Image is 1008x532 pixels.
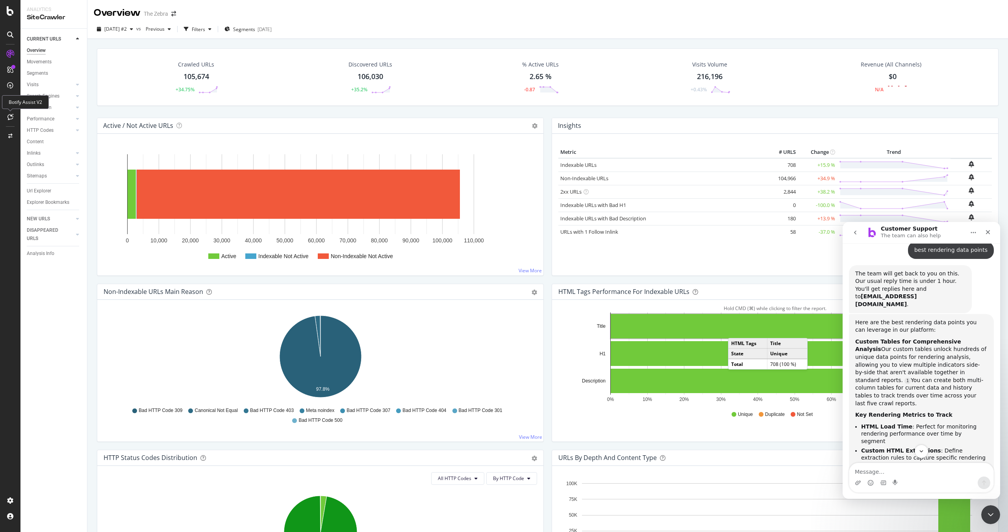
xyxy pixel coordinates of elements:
td: 0 [766,198,798,212]
svg: A chart. [104,146,537,269]
button: All HTTP Codes [431,472,484,485]
div: bell-plus [969,187,974,194]
button: Emoji picker [25,258,31,264]
a: Analysis Info [27,249,82,258]
h4: Active / Not Active URLs [103,120,173,131]
text: 50% [790,397,799,402]
a: Overview [27,46,82,55]
span: Revenue (All Channels) [861,61,921,68]
th: Metric [558,146,766,158]
text: 10,000 [150,237,167,244]
span: Bad HTTP Code 307 [346,407,390,414]
div: CURRENT URLS [27,35,61,43]
span: All HTTP Codes [438,475,471,482]
td: Total [728,359,767,369]
div: Botify Assist V2 [2,95,49,109]
div: Outlinks [27,161,44,169]
div: Here are the best rendering data points you can leverage in our platform: [13,97,145,112]
td: State [728,349,767,359]
div: Customer Support says… [6,92,151,367]
div: 216,196 [697,72,723,82]
td: 708 [766,158,798,172]
td: +34.9 % [798,172,837,185]
iframe: Intercom live chat [981,505,1000,524]
div: HTTP Status Codes Distribution [104,454,197,462]
div: HTML Tags Performance for Indexable URLs [558,288,689,296]
span: Bad HTTP Code 301 [459,407,502,414]
a: HTTP Codes [27,126,74,135]
b: Custom Tables for Comprehensive Analysis [13,116,119,131]
a: View More [519,434,542,440]
a: DISAPPEARED URLS [27,226,74,243]
button: Upload attachment [12,258,19,264]
a: 2xx URLs [560,188,582,195]
b: HTML Load Time [19,201,70,208]
svg: A chart. [558,312,992,404]
text: 50K [569,512,577,518]
div: Url Explorer [27,187,51,195]
b: Key Rendering Metrics to Track [13,190,110,196]
td: 58 [766,225,798,238]
div: gear [532,290,537,295]
text: 75K [569,497,577,502]
li: : Perfect for monitoring rendering performance over time by segment [19,201,145,223]
td: HTML Tags [728,338,767,349]
div: A chart. [104,312,537,404]
a: Visits [27,81,74,89]
a: Search Engines [27,92,74,100]
div: Visits Volume [692,61,727,68]
text: 70,000 [339,237,356,244]
div: Visits [27,81,39,89]
div: Analysis Info [27,249,54,258]
th: Change [798,146,837,158]
text: 0% [607,397,614,402]
div: +34.75% [176,86,195,93]
span: Not Set [797,411,813,418]
text: 20,000 [182,237,199,244]
h4: Insights [558,120,581,131]
div: Performance [27,115,54,123]
button: [DATE] #2 [94,23,136,35]
button: Start recording [50,258,56,264]
a: Indexable URLs [560,161,597,168]
span: Bad HTTP Code 500 [298,417,342,424]
div: 105,674 [183,72,209,82]
a: Sitemaps [27,172,74,180]
span: vs [136,25,143,32]
a: URLs with 1 Follow Inlink [560,228,618,235]
div: Overview [27,46,46,55]
a: Explorer Bookmarks [27,198,82,207]
text: 40% [753,397,762,402]
td: Title [767,338,807,349]
a: Url Explorer [27,187,82,195]
div: bell-plus [969,214,974,220]
div: % Active URLs [522,61,559,68]
div: Segments [27,69,48,78]
td: +13.9 % [798,212,837,225]
button: Scroll to bottom [72,223,85,236]
td: 104,966 [766,172,798,185]
text: 80,000 [371,237,388,244]
text: 20% [679,397,689,402]
div: Here are the best rendering data points you can leverage in our platform:Custom Tables for Compre... [6,92,151,366]
div: Discovered URLs [348,61,392,68]
iframe: Intercom live chat [843,222,1000,499]
a: Indexable URLs with Bad Description [560,215,646,222]
div: bell-plus [969,174,974,180]
button: Gif picker [37,258,44,264]
text: 100K [566,481,577,486]
text: 97.8% [316,386,330,392]
div: bell-plus [969,161,974,167]
a: Content [27,138,82,146]
text: 40,000 [245,237,262,244]
div: -0.87 [524,86,535,93]
div: Explorer Bookmarks [27,198,69,207]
